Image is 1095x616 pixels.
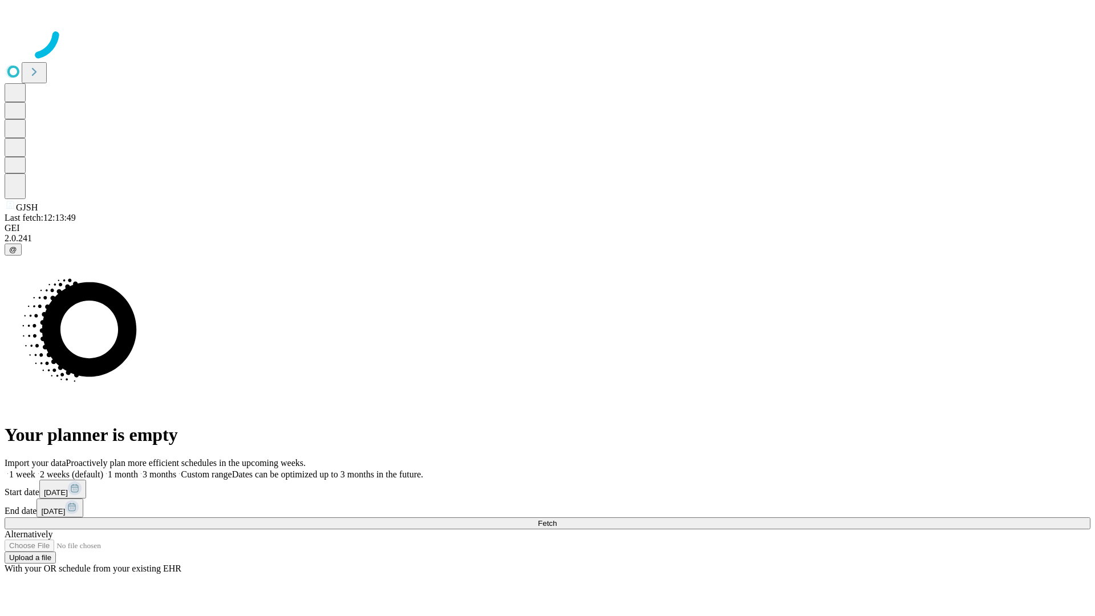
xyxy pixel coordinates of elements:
[108,469,138,479] span: 1 month
[16,202,38,212] span: GJSH
[143,469,176,479] span: 3 months
[5,517,1090,529] button: Fetch
[5,244,22,256] button: @
[5,458,66,468] span: Import your data
[40,469,103,479] span: 2 weeks (default)
[9,245,17,254] span: @
[41,507,65,516] span: [DATE]
[5,424,1090,445] h1: Your planner is empty
[5,233,1090,244] div: 2.0.241
[5,480,1090,499] div: Start date
[5,213,76,222] span: Last fetch: 12:13:49
[39,480,86,499] button: [DATE]
[5,223,1090,233] div: GEI
[5,564,181,573] span: With your OR schedule from your existing EHR
[44,488,68,497] span: [DATE]
[9,469,35,479] span: 1 week
[5,529,52,539] span: Alternatively
[232,469,423,479] span: Dates can be optimized up to 3 months in the future.
[66,458,306,468] span: Proactively plan more efficient schedules in the upcoming weeks.
[538,519,557,528] span: Fetch
[181,469,232,479] span: Custom range
[5,499,1090,517] div: End date
[5,552,56,564] button: Upload a file
[36,499,83,517] button: [DATE]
